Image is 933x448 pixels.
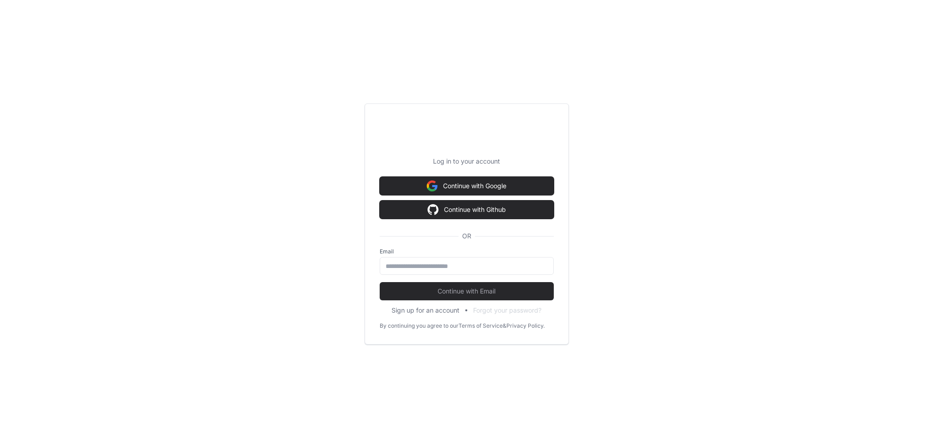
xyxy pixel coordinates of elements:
button: Continue with Google [380,177,554,195]
button: Forgot your password? [473,306,541,315]
span: OR [459,232,475,241]
span: Continue with Email [380,287,554,296]
img: Sign in with google [428,201,438,219]
a: Terms of Service [459,322,503,330]
button: Sign up for an account [392,306,459,315]
a: Privacy Policy. [506,322,545,330]
div: By continuing you agree to our [380,322,459,330]
button: Continue with Email [380,282,554,300]
div: & [503,322,506,330]
label: Email [380,248,554,255]
img: Sign in with google [427,177,438,195]
p: Log in to your account [380,157,554,166]
button: Continue with Github [380,201,554,219]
